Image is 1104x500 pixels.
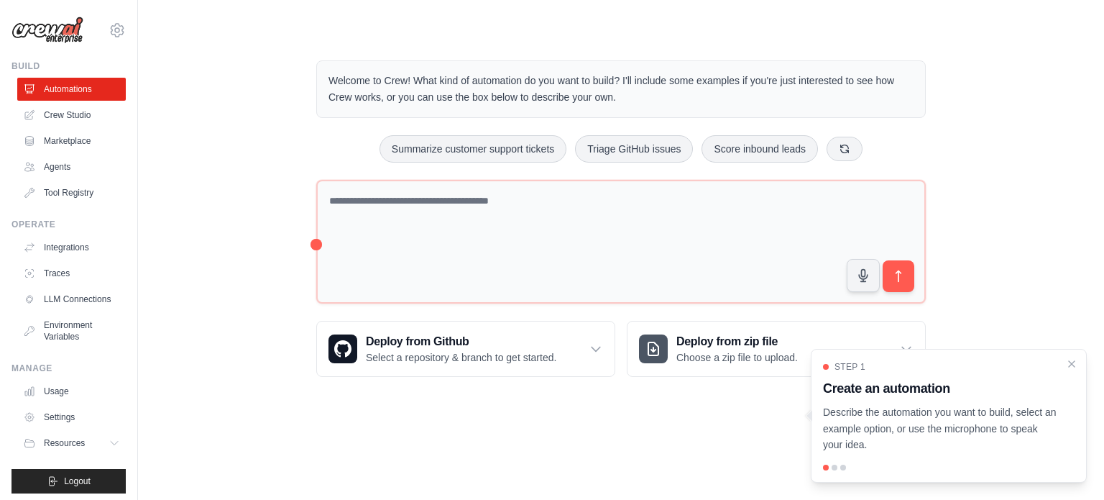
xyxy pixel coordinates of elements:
h3: Deploy from Github [366,333,556,350]
a: Integrations [17,236,126,259]
a: LLM Connections [17,288,126,311]
a: Tool Registry [17,181,126,204]
a: Traces [17,262,126,285]
img: Logo [11,17,83,44]
button: Close walkthrough [1066,358,1077,370]
p: Choose a zip file to upload. [676,350,798,365]
p: Welcome to Crew! What kind of automation do you want to build? I'll include some examples if you'... [328,73,914,106]
button: Triage GitHub issues [575,135,693,163]
a: Agents [17,155,126,178]
div: Build [11,60,126,72]
a: Automations [17,78,126,101]
a: Usage [17,380,126,403]
p: Select a repository & branch to get started. [366,350,556,365]
button: Logout [11,469,126,494]
div: Manage [11,363,126,374]
button: Score inbound leads [701,135,818,163]
a: Crew Studio [17,104,126,127]
h3: Create an automation [823,378,1057,399]
button: Resources [17,432,126,455]
h3: Deploy from zip file [676,333,798,350]
span: Logout [64,476,91,487]
div: Operate [11,219,126,230]
span: Step 1 [834,361,865,373]
a: Settings [17,406,126,429]
p: Describe the automation you want to build, select an example option, or use the microphone to spe... [823,404,1057,453]
span: Resources [44,437,85,449]
a: Environment Variables [17,314,126,348]
a: Marketplace [17,129,126,153]
button: Summarize customer support tickets [379,135,566,163]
